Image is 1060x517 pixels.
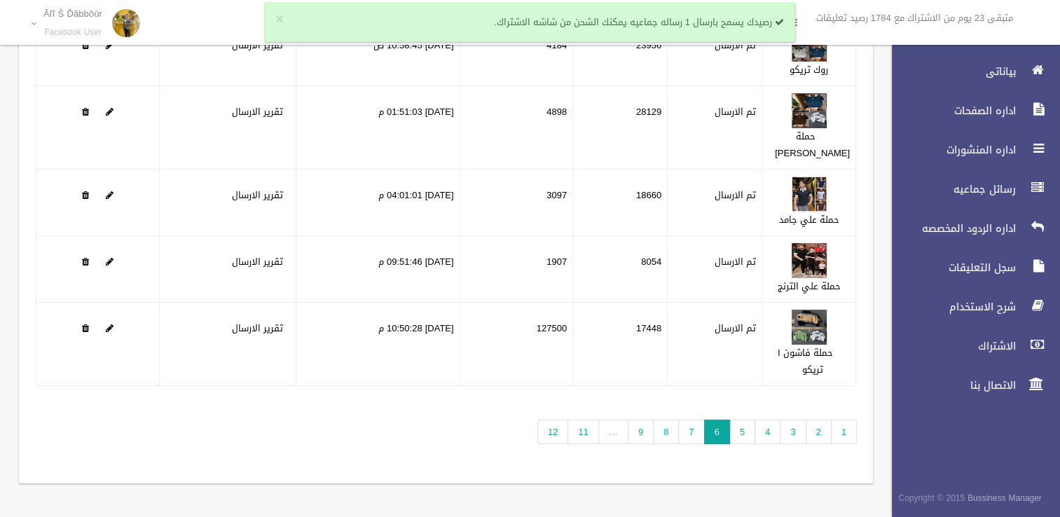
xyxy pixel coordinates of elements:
[792,253,827,270] a: Edit
[573,170,668,236] td: 18660
[968,490,1042,506] strong: Bussiness Manager
[704,420,730,444] span: 6
[880,300,1020,314] span: شرح الاستخدام
[792,93,827,128] img: 638884435926648098.jpeg
[880,135,1060,165] a: اداره المنشورات
[573,86,668,170] td: 28129
[296,19,460,86] td: [DATE] 10:58:45 ص
[792,103,827,120] a: Edit
[792,243,827,278] img: 638886447011570075.jpg
[573,236,668,303] td: 8054
[715,187,756,204] label: تم الارسال
[567,420,598,444] a: 11
[880,213,1060,244] a: اداره الردود المخصصه
[265,3,795,42] div: رصيدك يسمح بارسال 1 رساله جماعيه يمكنك الشحن من شاشه الاشتراك.
[880,95,1060,126] a: اداره الصفحات
[880,182,1020,196] span: رسائل جماعيه
[715,320,756,337] label: تم الارسال
[880,221,1020,235] span: اداره الردود المخصصه
[106,253,113,270] a: Edit
[573,19,668,86] td: 23956
[880,291,1060,322] a: شرح الاستخدام
[678,420,704,444] a: 7
[296,236,460,303] td: [DATE] 09:51:46 م
[653,420,679,444] a: 8
[460,236,573,303] td: 1907
[106,319,113,337] a: Edit
[880,261,1020,275] span: سجل التعليقات
[880,104,1020,118] span: اداره الصفحات
[880,143,1020,157] span: اداره المنشورات
[778,277,841,295] a: حملة علي الترنج
[598,420,628,444] span: …
[460,86,573,170] td: 4898
[880,339,1020,353] span: الاشتراك
[537,420,568,444] a: 12
[43,27,102,38] small: Facebook User
[790,61,828,78] a: روك تريكو
[106,103,113,120] a: Edit
[880,331,1060,361] a: الاشتراك
[460,19,573,86] td: 4184
[831,420,857,444] a: 1
[780,420,806,444] a: 3
[232,253,283,270] a: تقرير الارسال
[43,8,102,19] p: Ãľĩ Š Ďãbbŏûr
[106,186,113,204] a: Edit
[460,303,573,386] td: 127500
[715,254,756,270] label: تم الارسال
[573,303,668,386] td: 17448
[296,170,460,236] td: [DATE] 04:01:01 م
[232,319,283,337] a: تقرير الارسال
[880,56,1060,87] a: بياناتى
[296,303,460,386] td: [DATE] 10:50:28 م
[792,186,827,204] a: Edit
[232,103,283,120] a: تقرير الارسال
[729,420,755,444] a: 5
[232,186,283,204] a: تقرير الارسال
[792,177,827,212] img: 638885381486734941.jpg
[628,420,654,444] a: 9
[792,319,827,337] a: Edit
[880,252,1060,283] a: سجل التعليقات
[715,104,756,120] label: تم الارسال
[880,174,1060,205] a: رسائل جماعيه
[898,490,965,506] span: Copyright © 2015
[296,86,460,170] td: [DATE] 01:51:03 م
[775,127,850,162] a: حملة [PERSON_NAME]
[778,344,833,378] a: حملة فاشون ١ تريكو
[792,36,827,54] a: Edit
[755,420,780,444] a: 4
[779,211,839,228] a: حملة علي جامد
[806,420,832,444] a: 2
[880,64,1020,78] span: بياناتى
[460,170,573,236] td: 3097
[880,378,1020,392] span: الاتصال بنا
[880,370,1060,401] a: الاتصال بنا
[275,13,283,27] button: ×
[792,310,827,345] img: 638886468815310895.jpg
